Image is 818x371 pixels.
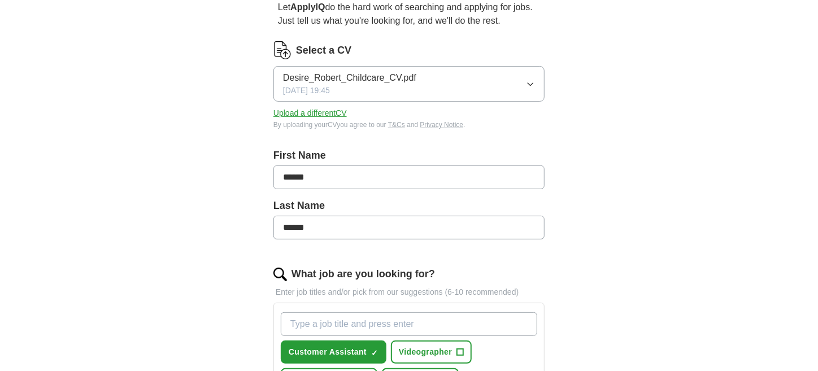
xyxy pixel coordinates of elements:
[291,267,435,282] label: What job are you looking for?
[371,348,378,357] span: ✓
[273,41,291,59] img: CV Icon
[391,341,472,364] button: Videographer
[273,268,287,281] img: search.png
[273,66,545,102] button: Desire_Robert_Childcare_CV.pdf[DATE] 19:45
[388,121,405,129] a: T&Cs
[290,2,325,12] strong: ApplyIQ
[420,121,464,129] a: Privacy Notice
[273,120,545,130] div: By uploading your CV you agree to our and .
[273,107,347,119] button: Upload a differentCV
[273,286,545,298] p: Enter job titles and/or pick from our suggestions (6-10 recommended)
[289,346,367,358] span: Customer Assistant
[283,85,330,97] span: [DATE] 19:45
[399,346,452,358] span: Videographer
[281,312,537,336] input: Type a job title and press enter
[273,198,545,213] label: Last Name
[296,43,351,58] label: Select a CV
[281,341,386,364] button: Customer Assistant✓
[283,71,416,85] span: Desire_Robert_Childcare_CV.pdf
[273,148,545,163] label: First Name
